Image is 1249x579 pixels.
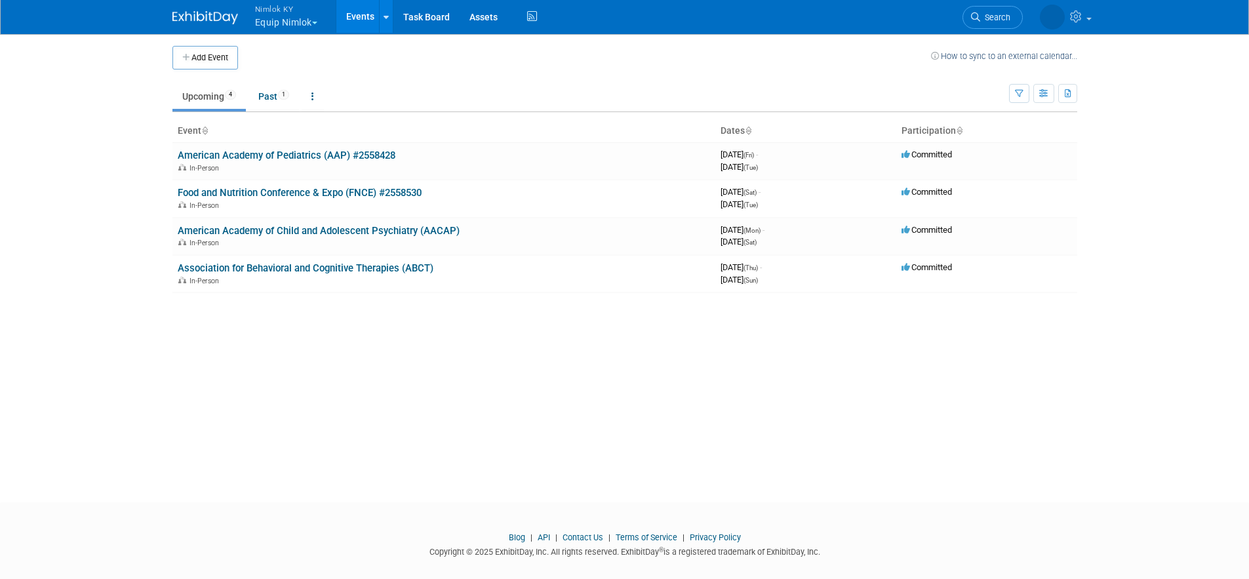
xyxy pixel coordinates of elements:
[743,201,758,209] span: (Tue)
[743,264,758,271] span: (Thu)
[760,262,762,272] span: -
[902,262,952,272] span: Committed
[743,164,758,171] span: (Tue)
[721,199,758,209] span: [DATE]
[679,532,688,542] span: |
[189,164,223,172] span: In-Person
[255,2,317,16] span: Nimlok KY
[721,275,758,285] span: [DATE]
[201,125,208,136] a: Sort by Event Name
[743,227,761,234] span: (Mon)
[178,262,433,274] a: Association for Behavioral and Cognitive Therapies (ABCT)
[715,120,896,142] th: Dates
[189,277,223,285] span: In-Person
[178,239,186,245] img: In-Person Event
[745,125,751,136] a: Sort by Start Date
[605,532,614,542] span: |
[690,532,741,542] a: Privacy Policy
[538,532,550,542] a: API
[743,277,758,284] span: (Sun)
[172,11,238,24] img: ExhibitDay
[902,225,952,235] span: Committed
[743,189,757,196] span: (Sat)
[178,225,460,237] a: American Academy of Child and Adolescent Psychiatry (AACAP)
[931,51,1077,61] a: How to sync to an external calendar...
[956,125,962,136] a: Sort by Participation Type
[172,84,246,109] a: Upcoming4
[721,187,761,197] span: [DATE]
[756,150,758,159] span: -
[743,239,757,246] span: (Sat)
[225,90,236,100] span: 4
[552,532,561,542] span: |
[763,225,764,235] span: -
[721,162,758,172] span: [DATE]
[178,201,186,208] img: In-Person Event
[721,150,758,159] span: [DATE]
[178,187,422,199] a: Food and Nutrition Conference & Expo (FNCE) #2558530
[563,532,603,542] a: Contact Us
[902,150,952,159] span: Committed
[189,201,223,210] span: In-Person
[178,277,186,283] img: In-Person Event
[896,120,1077,142] th: Participation
[721,225,764,235] span: [DATE]
[962,6,1023,29] a: Search
[248,84,299,109] a: Past1
[509,532,525,542] a: Blog
[980,12,1010,22] span: Search
[721,237,757,247] span: [DATE]
[1040,5,1065,30] img: Dana Carroll
[721,262,762,272] span: [DATE]
[616,532,677,542] a: Terms of Service
[527,532,536,542] span: |
[178,150,395,161] a: American Academy of Pediatrics (AAP) #2558428
[902,187,952,197] span: Committed
[189,239,223,247] span: In-Person
[172,120,715,142] th: Event
[278,90,289,100] span: 1
[659,546,664,553] sup: ®
[178,164,186,170] img: In-Person Event
[172,46,238,70] button: Add Event
[743,151,754,159] span: (Fri)
[759,187,761,197] span: -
